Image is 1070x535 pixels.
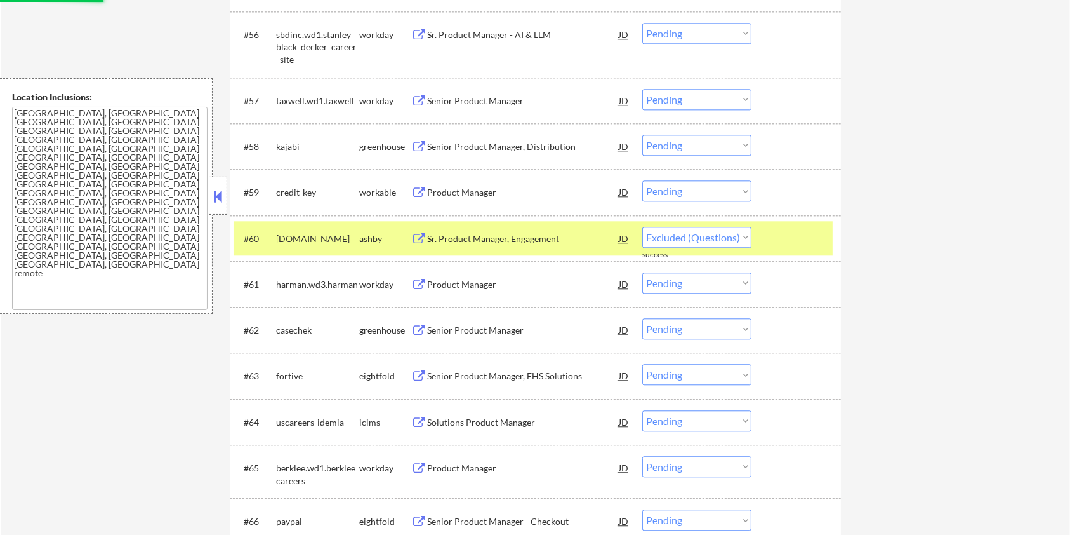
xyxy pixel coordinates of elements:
div: JD [618,364,630,387]
div: casechek [276,324,359,337]
div: harman.wd3.harman [276,278,359,291]
div: kajabi [276,140,359,153]
div: #63 [244,370,266,383]
div: JD [618,135,630,158]
div: JD [618,410,630,433]
div: #66 [244,515,266,528]
div: Sr. Product Manager - AI & LLM [427,29,619,41]
div: taxwell.wd1.taxwell [276,95,359,107]
div: Sr. Product Manager, Engagement [427,233,619,245]
div: Senior Product Manager - Checkout [427,515,619,528]
div: JD [618,273,630,295]
div: workable [359,186,411,199]
div: JD [618,510,630,532]
div: #65 [244,462,266,475]
div: #64 [244,416,266,429]
div: success [642,250,693,261]
div: #56 [244,29,266,41]
div: workday [359,95,411,107]
div: JD [618,23,630,46]
div: berklee.wd1.berkleecareers [276,462,359,487]
div: JD [618,318,630,341]
div: credit-key [276,186,359,199]
div: eightfold [359,515,411,528]
div: workday [359,29,411,41]
div: Product Manager [427,186,619,199]
div: JD [618,89,630,112]
div: greenhouse [359,324,411,337]
div: Senior Product Manager [427,324,619,337]
div: Solutions Product Manager [427,416,619,429]
div: workday [359,278,411,291]
div: eightfold [359,370,411,383]
div: JD [618,180,630,203]
div: uscareers-idemia [276,416,359,429]
div: [DOMAIN_NAME] [276,233,359,245]
div: sbdinc.wd1.stanley_black_decker_career_site [276,29,359,66]
div: Senior Product Manager [427,95,619,107]
div: Location Inclusions: [12,91,208,104]
div: ashby [359,233,411,245]
div: greenhouse [359,140,411,153]
div: icims [359,416,411,429]
div: #61 [244,278,266,291]
div: Senior Product Manager, EHS Solutions [427,370,619,383]
div: JD [618,456,630,479]
div: paypal [276,515,359,528]
div: Product Manager [427,278,619,291]
div: #62 [244,324,266,337]
div: JD [618,227,630,250]
div: #57 [244,95,266,107]
div: #58 [244,140,266,153]
div: Senior Product Manager, Distribution [427,140,619,153]
div: #59 [244,186,266,199]
div: workday [359,462,411,475]
div: Product Manager [427,462,619,475]
div: #60 [244,233,266,245]
div: fortive [276,370,359,383]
